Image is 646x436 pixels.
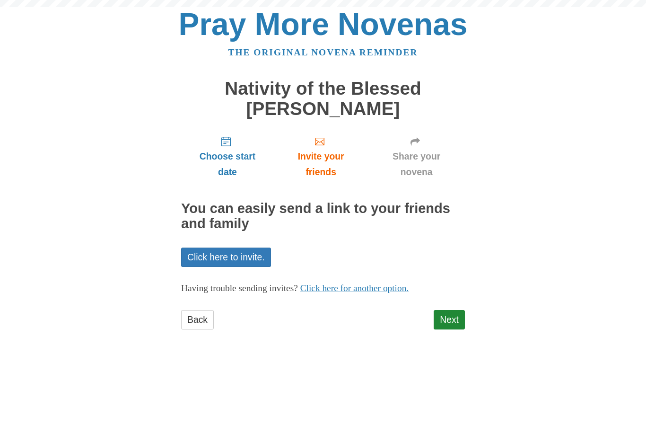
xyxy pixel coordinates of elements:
a: The original novena reminder [228,47,418,57]
span: Invite your friends [283,149,358,180]
a: Invite your friends [274,128,368,185]
a: Choose start date [181,128,274,185]
a: Back [181,310,214,329]
a: Pray More Novenas [179,7,468,42]
h2: You can easily send a link to your friends and family [181,201,465,231]
span: Share your novena [377,149,455,180]
h1: Nativity of the Blessed [PERSON_NAME] [181,79,465,119]
span: Choose start date [191,149,264,180]
a: Share your novena [368,128,465,185]
a: Click here for another option. [300,283,409,293]
a: Click here to invite. [181,248,271,267]
span: Having trouble sending invites? [181,283,298,293]
a: Next [434,310,465,329]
